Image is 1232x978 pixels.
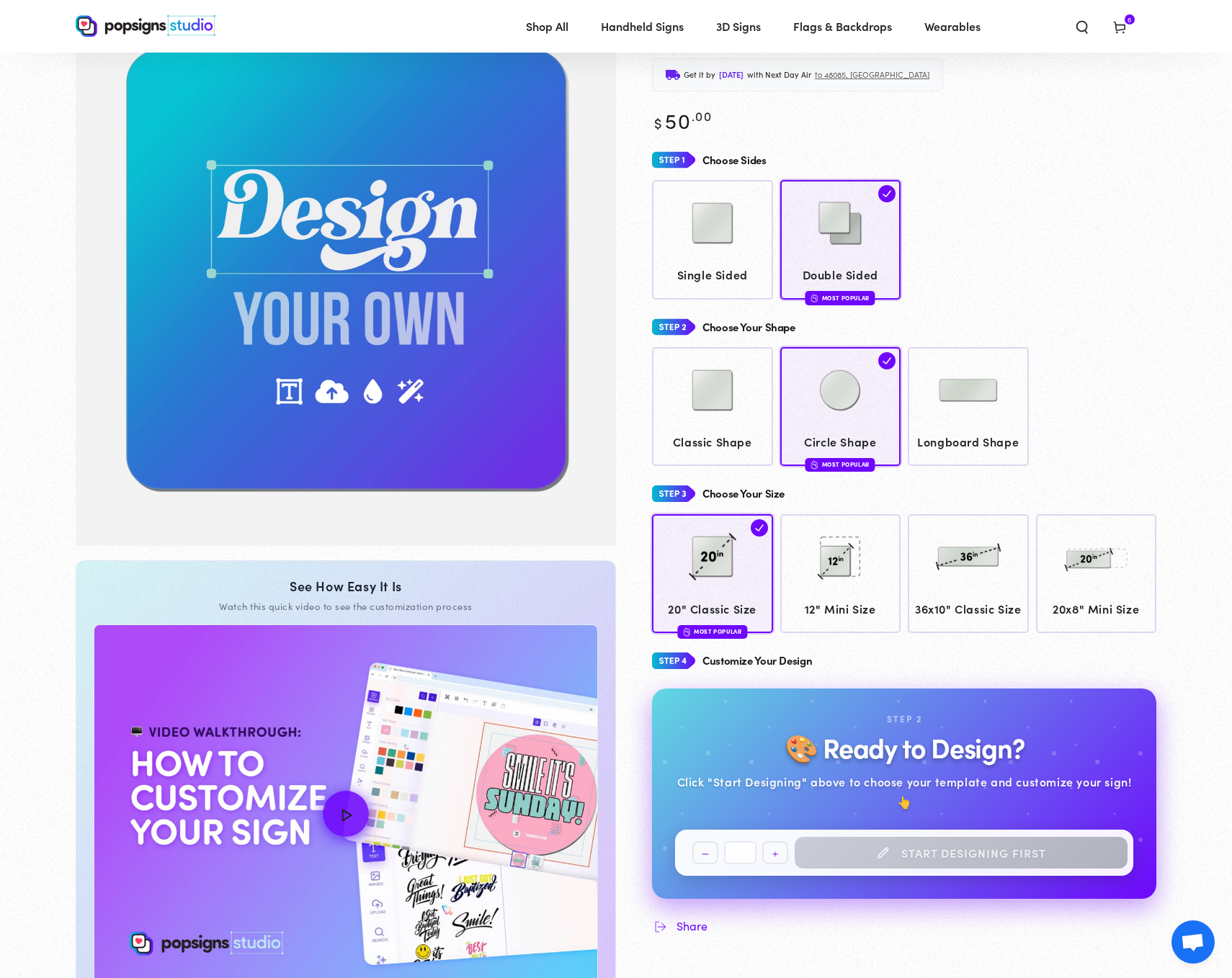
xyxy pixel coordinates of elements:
[677,919,707,933] span: Share
[652,480,695,507] img: Step 3
[751,519,768,537] img: check.svg
[702,655,812,667] h4: Customize Your Design
[747,68,811,82] span: with Next Day Air
[932,354,1004,426] img: Longboard Shape
[652,180,773,299] a: Single Sided Single Sided
[652,917,707,934] button: Share
[716,16,761,37] span: 3D Signs
[804,187,876,259] img: Double Sided
[677,354,749,426] img: Classic Shape
[915,598,1022,619] span: 36x10" Classic Size
[932,521,1004,593] img: 36x10
[601,16,684,37] span: Handheld Signs
[659,264,767,285] span: Single Sided
[654,112,663,133] span: $
[659,431,767,452] span: Classic Shape
[782,7,903,45] a: Flags & Backdrops
[887,712,922,727] div: Step 2
[780,514,901,633] a: 12 12" Mini Size
[94,600,598,613] div: Watch this quick video to see the customization process
[652,314,695,341] img: Step 2
[705,7,772,45] a: 3D Signs
[914,7,991,45] a: Wearables
[526,16,568,37] span: Shop All
[1060,521,1132,593] img: 20x8
[780,347,901,466] a: Circle Shape Circle Shape Most Popular
[652,647,695,674] img: Step 4
[677,187,749,259] img: Single Sided
[692,107,712,125] sup: .00
[815,68,929,82] span: to 48085, [GEOGRAPHIC_DATA]
[1128,14,1132,24] span: 6
[1043,598,1150,619] span: 20x8" Mini Size
[590,7,695,45] a: Handheld Signs
[652,147,695,174] img: Step 1
[1063,10,1101,42] summary: Search our site
[1171,920,1215,964] div: Open chat
[702,154,767,166] h4: Choose Sides
[804,521,876,593] img: 12
[652,105,712,135] bdi: 50
[878,185,896,202] img: check.svg
[1036,514,1157,633] a: 20x8 20x8" Mini Size
[908,347,1029,466] a: Longboard Shape Longboard Shape
[702,321,795,333] h4: Choose Your Shape
[793,16,892,37] span: Flags & Backdrops
[805,291,875,305] div: Most Popular
[76,15,215,37] img: Popsigns Studio
[811,459,818,470] img: fire.svg
[94,578,598,594] div: See How Easy It Is
[908,514,1029,633] a: 36x10 36x10" Classic Size
[915,431,1022,452] span: Longboard Shape
[780,180,901,299] a: Double Sided Double Sided Most Popular
[811,293,818,303] img: fire.svg
[652,347,773,466] a: Classic Shape Classic Shape
[787,431,894,452] span: Circle Shape
[787,264,894,285] span: Double Sided
[659,598,767,619] span: 20" Classic Size
[804,354,876,426] img: Circle Shape
[878,352,896,369] img: check.svg
[677,521,749,593] img: 20
[785,732,1024,762] h2: 🎨 Ready to Design?
[683,627,690,637] img: fire.svg
[515,7,579,45] a: Shop All
[787,598,894,619] span: 12" Mini Size
[719,68,744,82] span: [DATE]
[684,68,715,82] span: Get it by
[924,16,981,37] span: Wearables
[652,514,773,633] a: 20 20" Classic Size Most Popular
[675,771,1133,813] div: Click "Start Designing" above to choose your template and customize your sign! 👆
[702,488,785,500] h4: Choose Your Size
[805,458,875,472] div: Most Popular
[677,625,747,639] div: Most Popular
